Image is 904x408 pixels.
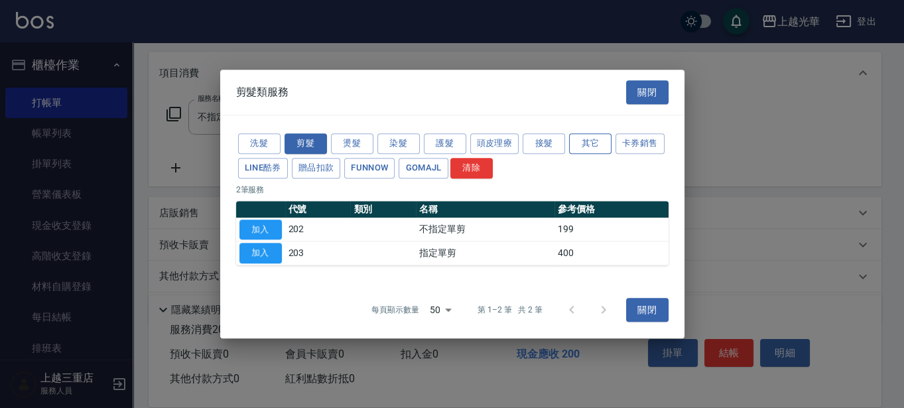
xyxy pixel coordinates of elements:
[399,158,448,178] button: GOMAJL
[285,218,351,241] td: 202
[239,220,282,240] button: 加入
[416,201,554,218] th: 名稱
[285,201,351,218] th: 代號
[523,133,565,154] button: 接髮
[416,218,554,241] td: 不指定單剪
[478,304,542,316] p: 第 1–2 筆 共 2 筆
[470,133,519,154] button: 頭皮理療
[350,201,416,218] th: 類別
[554,241,669,265] td: 400
[615,133,665,154] button: 卡券銷售
[554,218,669,241] td: 199
[450,158,493,178] button: 清除
[424,133,466,154] button: 護髮
[344,158,395,178] button: FUNNOW
[236,184,669,196] p: 2 筆服務
[239,243,282,263] button: 加入
[331,133,373,154] button: 燙髮
[292,158,341,178] button: 贈品扣款
[626,298,669,322] button: 關閉
[238,133,281,154] button: 洗髮
[416,241,554,265] td: 指定單剪
[371,304,419,316] p: 每頁顯示數量
[238,158,288,178] button: LINE酷券
[236,86,289,99] span: 剪髮類服務
[424,292,456,328] div: 50
[554,201,669,218] th: 參考價格
[285,133,327,154] button: 剪髮
[377,133,420,154] button: 染髮
[569,133,612,154] button: 其它
[626,80,669,105] button: 關閉
[285,241,351,265] td: 203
